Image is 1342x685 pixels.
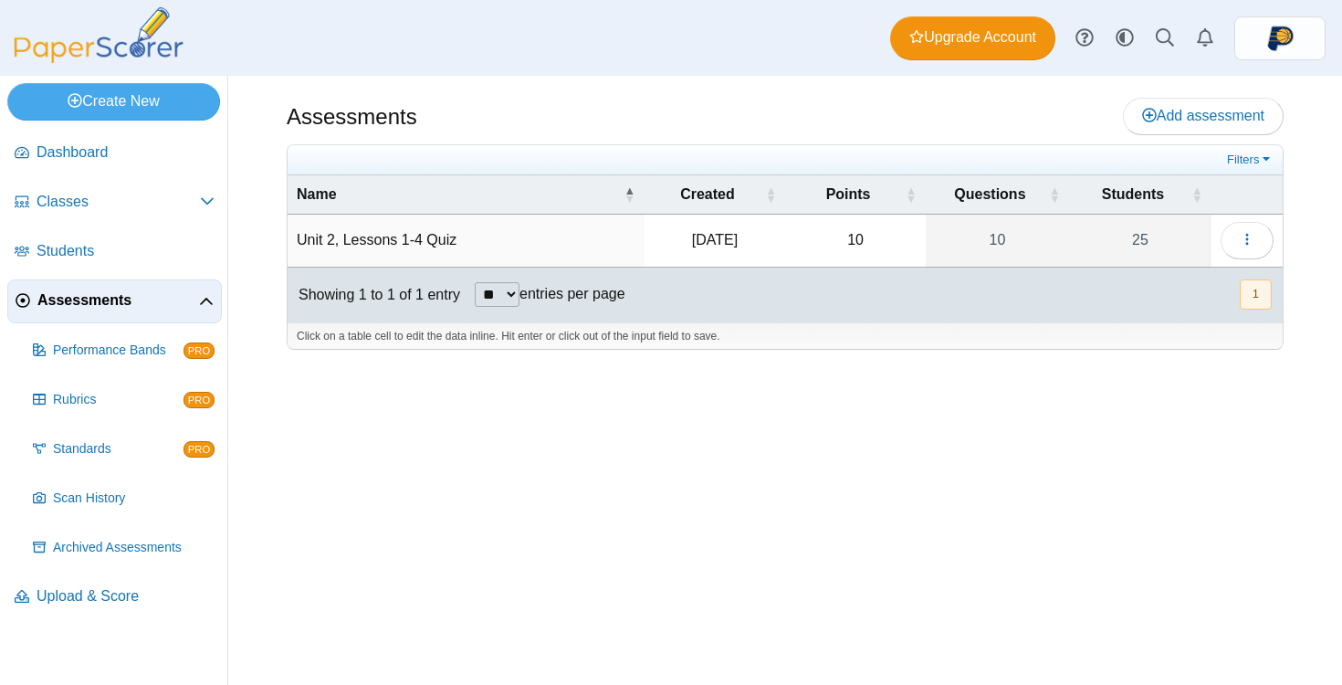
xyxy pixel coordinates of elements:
[37,142,215,163] span: Dashboard
[654,184,762,205] span: Created
[1234,16,1326,60] a: ps.qmFGx52DZ3Urjp0O
[26,378,222,422] a: Rubrics PRO
[37,241,215,261] span: Students
[906,185,917,204] span: Points : Activate to sort
[519,286,625,301] label: entries per page
[1265,24,1295,53] img: ps.qmFGx52DZ3Urjp0O
[1191,185,1202,204] span: Students : Activate to sort
[183,342,215,359] span: PRO
[7,50,190,66] a: PaperScorer
[1069,215,1211,266] a: 25
[7,230,222,274] a: Students
[692,232,738,248] time: Sep 15, 2025 at 7:52 PM
[37,192,200,212] span: Classes
[890,16,1055,60] a: Upgrade Account
[288,268,460,322] div: Showing 1 to 1 of 1 entry
[7,132,222,175] a: Dashboard
[765,185,776,204] span: Created : Activate to sort
[53,342,183,360] span: Performance Bands
[53,391,183,409] span: Rubrics
[37,290,199,311] span: Assessments
[7,7,190,63] img: PaperScorer
[26,526,222,570] a: Archived Assessments
[909,27,1036,47] span: Upgrade Account
[7,575,222,619] a: Upload & Score
[1123,98,1284,134] a: Add assessment
[1142,108,1264,123] span: Add assessment
[53,539,215,557] span: Archived Assessments
[287,101,417,132] h1: Assessments
[794,184,901,205] span: Points
[53,440,183,458] span: Standards
[26,477,222,521] a: Scan History
[1185,18,1225,58] a: Alerts
[935,184,1045,205] span: Questions
[1238,279,1272,310] nav: pagination
[26,427,222,471] a: Standards PRO
[785,215,925,267] td: 10
[297,184,621,205] span: Name
[7,83,220,120] a: Create New
[926,215,1069,266] a: 10
[1078,184,1188,205] span: Students
[1265,24,1295,53] span: Josh Landers
[7,181,222,225] a: Classes
[1049,185,1060,204] span: Questions : Activate to sort
[288,322,1283,350] div: Click on a table cell to edit the data inline. Hit enter or click out of the input field to save.
[37,586,215,606] span: Upload & Score
[183,392,215,408] span: PRO
[183,441,215,458] span: PRO
[624,185,635,204] span: Name : Activate to invert sorting
[26,329,222,373] a: Performance Bands PRO
[1222,151,1278,169] a: Filters
[1240,279,1272,310] button: 1
[7,279,222,323] a: Assessments
[288,215,645,267] td: Unit 2, Lessons 1-4 Quiz
[53,490,215,508] span: Scan History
